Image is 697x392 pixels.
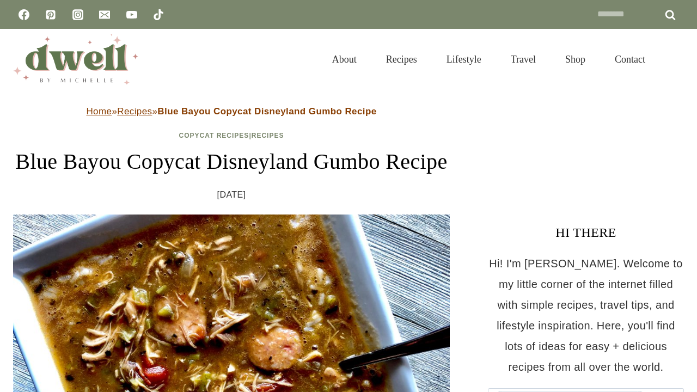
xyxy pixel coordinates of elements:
img: DWELL by michelle [13,34,138,84]
a: Facebook [13,4,35,26]
a: Copycat Recipes [179,132,249,139]
a: Email [94,4,115,26]
button: View Search Form [665,50,684,69]
a: Recipes [371,40,432,78]
h3: HI THERE [488,223,684,242]
a: Recipes [252,132,284,139]
a: Contact [600,40,660,78]
a: Lifestyle [432,40,496,78]
span: » » [86,106,376,117]
a: Pinterest [40,4,62,26]
span: | [179,132,284,139]
a: Instagram [67,4,89,26]
a: Travel [496,40,551,78]
time: [DATE] [217,187,246,203]
strong: Blue Bayou Copycat Disneyland Gumbo Recipe [157,106,376,117]
a: TikTok [148,4,169,26]
a: About [317,40,371,78]
a: Home [86,106,112,117]
h1: Blue Bayou Copycat Disneyland Gumbo Recipe [13,145,450,178]
a: Recipes [117,106,152,117]
a: YouTube [121,4,143,26]
p: Hi! I'm [PERSON_NAME]. Welcome to my little corner of the internet filled with simple recipes, tr... [488,253,684,377]
a: Shop [551,40,600,78]
nav: Primary Navigation [317,40,660,78]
